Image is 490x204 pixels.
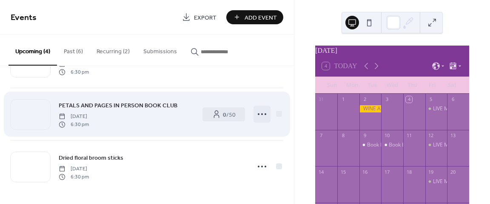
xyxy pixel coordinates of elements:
div: Fri [422,77,442,94]
div: Sat [442,77,462,94]
div: LIVE MUSIC [433,141,460,149]
div: Book Bedazzling [381,141,403,149]
div: 8 [340,132,346,139]
div: LIVE MUSIC [433,178,460,185]
a: PETALS AND PAGES IN PERSON BOOK CLUB [59,101,177,110]
a: 0/50 [202,107,245,121]
div: Book Bedazzling [367,141,406,149]
span: 6:30 pm [59,68,89,76]
div: Wed [382,77,402,94]
div: 3 [384,96,390,103]
div: Sun [322,77,342,94]
div: 4 [406,96,412,103]
span: 6:30 pm [59,121,89,128]
div: 5 [428,96,434,103]
div: Book Bedazzling [389,141,428,149]
div: LIVE MUSIC [433,105,460,112]
div: LIVE MUSIC [425,141,447,149]
div: LIVE MUSIC [425,178,447,185]
div: 7 [318,132,324,139]
div: 2 [362,96,368,103]
button: Upcoming (4) [9,34,57,66]
div: 17 [384,169,390,175]
div: 31 [318,96,324,103]
div: [DATE] [315,46,469,56]
div: 10 [384,132,390,139]
div: 12 [428,132,434,139]
div: WINE AND BOOK BOX OF THE MONTH CLUB- tasting and pick up [359,105,382,112]
span: PETALS AND PAGES IN PERSON BOOK CLUB [59,101,177,110]
div: 20 [450,169,456,175]
a: Dried floral broom sticks [59,153,123,163]
div: 1 [340,96,346,103]
div: LIVE MUSIC [425,105,447,112]
div: 18 [406,169,412,175]
span: [DATE] [59,113,89,121]
div: 19 [428,169,434,175]
b: 0 [223,109,226,121]
div: Mon [342,77,362,94]
span: 6:30 pm [59,173,89,181]
span: / 50 [223,110,236,119]
span: Add Event [245,13,277,22]
button: Recurring (2) [90,34,137,65]
button: Submissions [137,34,184,65]
span: Export [194,13,217,22]
div: 13 [450,132,456,139]
div: Thu [402,77,422,94]
div: 6 [450,96,456,103]
span: [DATE] [59,165,89,173]
div: Tue [362,77,382,94]
div: 14 [318,169,324,175]
div: 9 [362,132,368,139]
button: Add Event [226,10,283,24]
div: 16 [362,169,368,175]
span: Dried floral broom sticks [59,154,123,163]
div: 15 [340,169,346,175]
div: 11 [406,132,412,139]
a: Export [176,10,223,24]
div: Book Bedazzling [359,141,382,149]
span: Events [11,9,37,26]
button: Past (6) [57,34,90,65]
